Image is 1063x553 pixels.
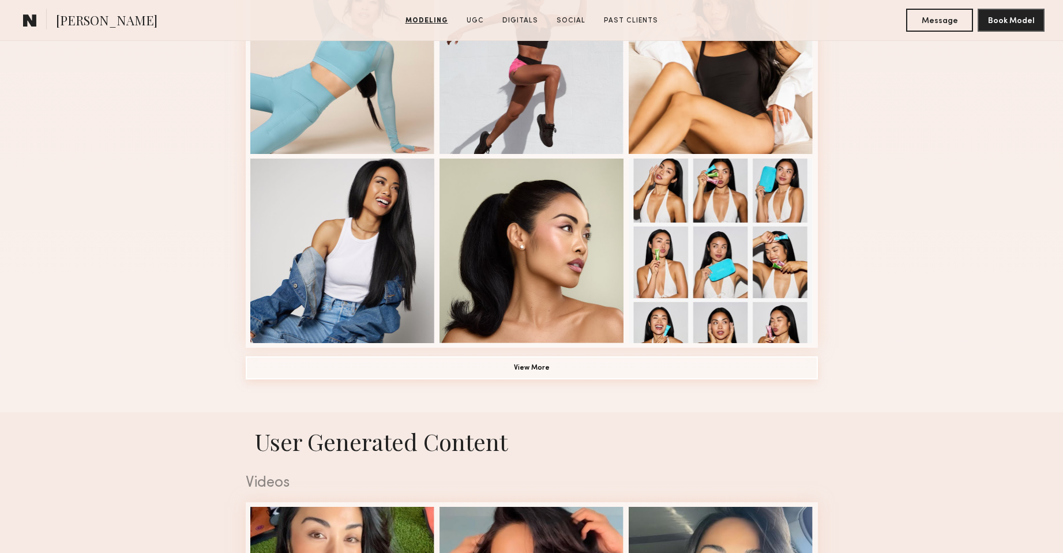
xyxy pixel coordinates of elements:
[246,476,818,491] div: Videos
[906,9,973,32] button: Message
[599,16,663,26] a: Past Clients
[552,16,590,26] a: Social
[246,356,818,379] button: View More
[462,16,489,26] a: UGC
[56,12,157,32] span: [PERSON_NAME]
[978,9,1045,32] button: Book Model
[978,15,1045,25] a: Book Model
[236,426,827,457] h1: User Generated Content
[401,16,453,26] a: Modeling
[498,16,543,26] a: Digitals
